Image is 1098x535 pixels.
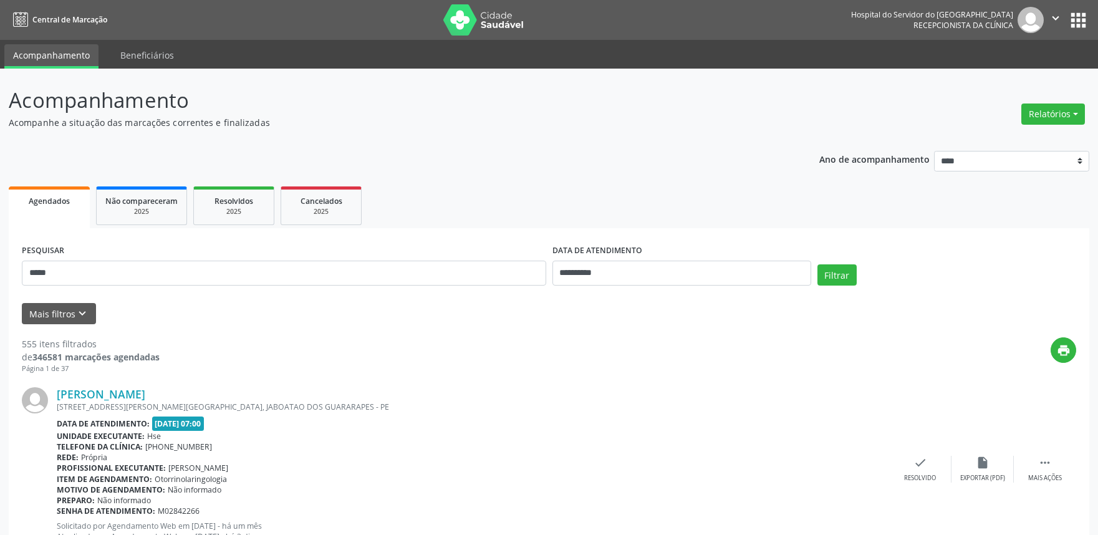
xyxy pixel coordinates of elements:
[57,474,152,484] b: Item de agendamento:
[168,484,221,495] span: Não informado
[22,350,160,364] div: de
[1028,474,1062,483] div: Mais ações
[9,9,107,30] a: Central de Marcação
[976,456,990,470] i: insert_drive_file
[57,387,145,401] a: [PERSON_NAME]
[57,452,79,463] b: Rede:
[57,402,889,412] div: [STREET_ADDRESS][PERSON_NAME][GEOGRAPHIC_DATA], JABOATAO DOS GUARARAPES - PE
[1051,337,1076,363] button: print
[1021,104,1085,125] button: Relatórios
[168,463,228,473] span: [PERSON_NAME]
[22,241,64,261] label: PESQUISAR
[158,506,200,516] span: M02842266
[57,418,150,429] b: Data de atendimento:
[32,14,107,25] span: Central de Marcação
[32,351,160,363] strong: 346581 marcações agendadas
[1067,9,1089,31] button: apps
[851,9,1013,20] div: Hospital do Servidor do [GEOGRAPHIC_DATA]
[1049,11,1062,25] i: 
[214,196,253,206] span: Resolvidos
[552,241,642,261] label: DATA DE ATENDIMENTO
[301,196,342,206] span: Cancelados
[1044,7,1067,33] button: 
[22,337,160,350] div: 555 itens filtrados
[105,207,178,216] div: 2025
[155,474,227,484] span: Otorrinolaringologia
[22,387,48,413] img: img
[57,495,95,506] b: Preparo:
[105,196,178,206] span: Não compareceram
[1057,344,1071,357] i: print
[152,417,205,431] span: [DATE] 07:00
[960,474,1005,483] div: Exportar (PDF)
[57,506,155,516] b: Senha de atendimento:
[57,463,166,473] b: Profissional executante:
[145,441,212,452] span: [PHONE_NUMBER]
[57,484,165,495] b: Motivo de agendamento:
[81,452,107,463] span: Própria
[22,303,96,325] button: Mais filtroskeyboard_arrow_down
[1038,456,1052,470] i: 
[203,207,265,216] div: 2025
[147,431,161,441] span: Hse
[9,116,765,129] p: Acompanhe a situação das marcações correntes e finalizadas
[4,44,99,69] a: Acompanhamento
[819,151,930,166] p: Ano de acompanhamento
[904,474,936,483] div: Resolvido
[22,364,160,374] div: Página 1 de 37
[1018,7,1044,33] img: img
[290,207,352,216] div: 2025
[29,196,70,206] span: Agendados
[913,456,927,470] i: check
[97,495,151,506] span: Não informado
[817,264,857,286] button: Filtrar
[112,44,183,66] a: Beneficiários
[913,20,1013,31] span: Recepcionista da clínica
[57,431,145,441] b: Unidade executante:
[57,441,143,452] b: Telefone da clínica:
[9,85,765,116] p: Acompanhamento
[75,307,89,321] i: keyboard_arrow_down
